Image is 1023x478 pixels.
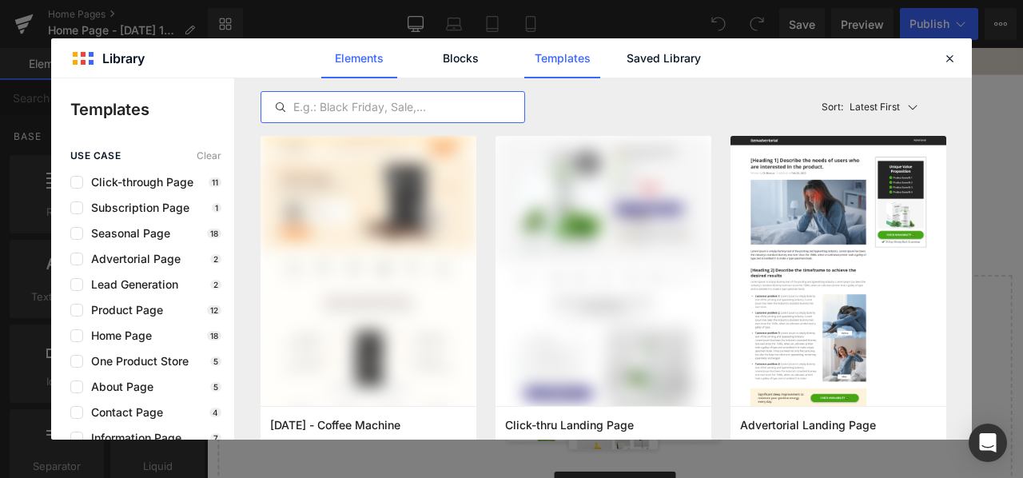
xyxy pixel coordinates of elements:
[83,278,178,291] span: Lead Generation
[212,203,221,213] p: 1
[505,418,634,432] span: Click-thru Landing Page
[210,382,221,392] p: 5
[209,177,221,187] p: 11
[822,102,843,113] span: Sort:
[83,201,189,214] span: Subscription Page
[816,76,856,97] a: CART0
[83,406,163,419] span: Contact Page
[850,100,900,114] p: Latest First
[815,91,947,123] button: Latest FirstSort:Latest First
[740,418,876,432] span: Advertorial Landing Page
[377,140,475,189] a: Produkter
[321,38,397,78] a: Elements
[969,424,1007,462] div: Open Intercom Messenger
[394,40,570,132] img: Kaibosh Eyewear
[209,408,221,417] p: 4
[233,141,306,189] a: Synstest
[423,38,499,78] a: Blocks
[83,355,189,368] span: One Product Store
[552,141,617,189] a: Om Oss
[270,418,400,432] span: Thanksgiving - Coffee Machine
[83,253,181,265] span: Advertorial Page
[477,141,550,189] a: Butikker
[70,150,121,161] span: use case
[619,141,688,189] a: Kontakt
[626,38,702,78] a: Saved Library
[210,357,221,366] p: 5
[308,141,375,189] a: Nyheter
[210,280,221,289] p: 2
[207,331,221,341] p: 18
[83,227,170,240] span: Seasonal Page
[38,307,929,326] p: Start building your page
[83,380,153,393] span: About Page
[210,433,221,443] p: 7
[691,141,749,189] a: 3 for 2
[197,150,221,161] span: Clear
[108,70,347,102] input: SEARCH
[207,305,221,315] p: 12
[848,78,856,94] span: 0
[83,176,193,189] span: Click-through Page
[722,78,782,94] span: ACCOUNT
[100,4,867,28] p: 100% norsk design - frakt i [GEOGRAPHIC_DATA] 50kr
[816,78,848,94] span: CART
[722,76,799,97] a: ACCOUNT
[207,229,221,238] p: 18
[261,98,524,117] input: E.g.: Black Friday, Sale,...
[210,254,221,264] p: 2
[83,304,163,317] span: Product Page
[83,329,152,342] span: Home Page
[524,38,600,78] a: Templates
[70,98,234,121] p: Templates
[83,432,181,444] span: Information Page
